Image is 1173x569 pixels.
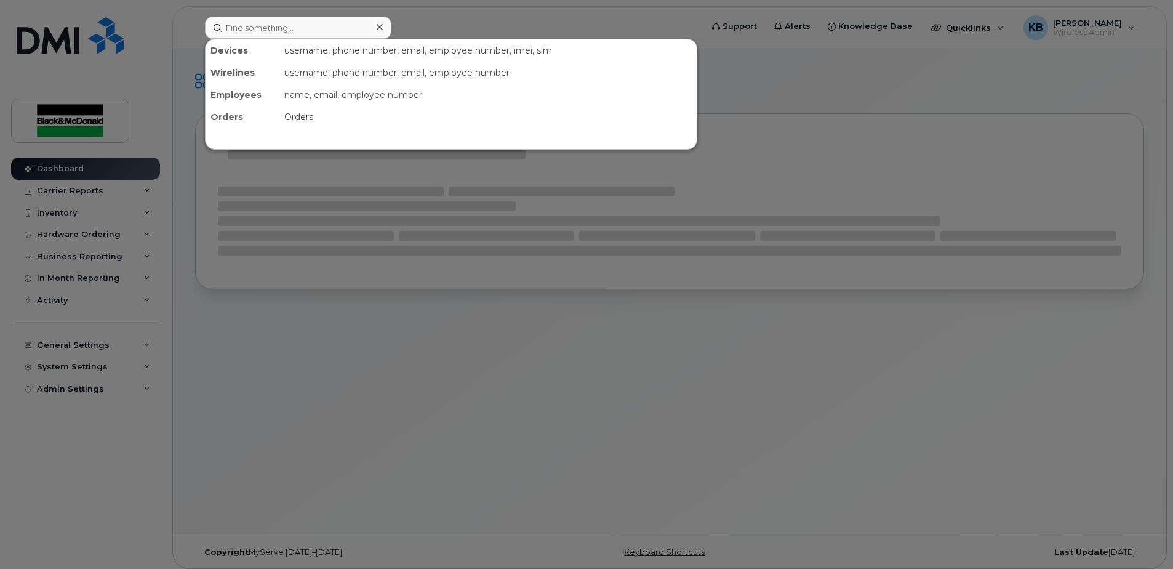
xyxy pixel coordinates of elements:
[206,62,279,84] div: Wirelines
[206,39,279,62] div: Devices
[206,106,279,128] div: Orders
[279,84,697,106] div: name, email, employee number
[206,84,279,106] div: Employees
[279,39,697,62] div: username, phone number, email, employee number, imei, sim
[279,106,697,128] div: Orders
[279,62,697,84] div: username, phone number, email, employee number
